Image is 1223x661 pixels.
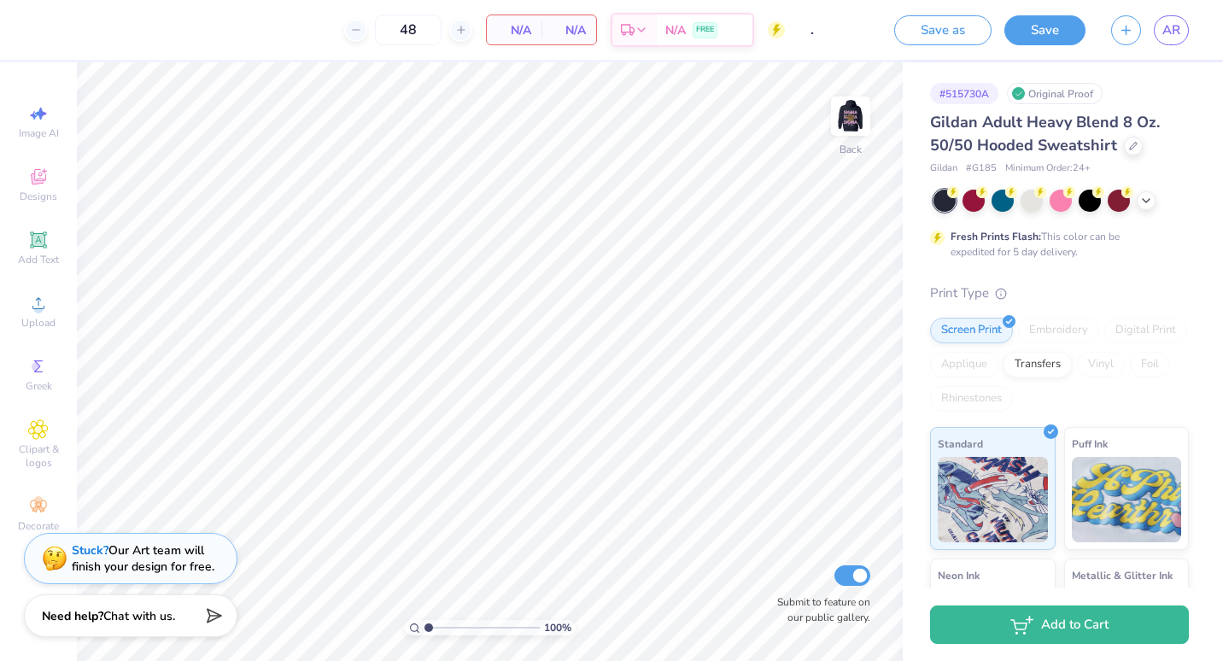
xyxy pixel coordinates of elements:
[1154,15,1189,45] a: AR
[21,316,56,330] span: Upload
[938,566,980,584] span: Neon Ink
[938,435,983,453] span: Standard
[552,21,586,39] span: N/A
[18,519,59,533] span: Decorate
[798,13,881,47] input: Untitled Design
[930,605,1189,644] button: Add to Cart
[1072,566,1173,584] span: Metallic & Glitter Ink
[840,142,862,157] div: Back
[1072,435,1108,453] span: Puff Ink
[72,542,214,575] div: Our Art team will finish your design for free.
[1018,318,1099,343] div: Embroidery
[1007,83,1103,104] div: Original Proof
[1004,352,1072,377] div: Transfers
[966,161,997,176] span: # G185
[930,161,957,176] span: Gildan
[930,352,998,377] div: Applique
[20,190,57,203] span: Designs
[26,379,52,393] span: Greek
[9,442,68,470] span: Clipart & logos
[930,318,1013,343] div: Screen Print
[696,24,714,36] span: FREE
[103,608,175,624] span: Chat with us.
[951,230,1041,243] strong: Fresh Prints Flash:
[930,386,1013,412] div: Rhinestones
[930,83,998,104] div: # 515730A
[951,229,1161,260] div: This color can be expedited for 5 day delivery.
[1072,457,1182,542] img: Puff Ink
[665,21,686,39] span: N/A
[42,608,103,624] strong: Need help?
[18,253,59,266] span: Add Text
[938,457,1048,542] img: Standard
[1005,161,1091,176] span: Minimum Order: 24 +
[1104,318,1187,343] div: Digital Print
[72,542,108,559] strong: Stuck?
[834,99,868,133] img: Back
[375,15,442,45] input: – –
[19,126,59,140] span: Image AI
[894,15,992,45] button: Save as
[768,594,870,625] label: Submit to feature on our public gallery.
[930,112,1160,155] span: Gildan Adult Heavy Blend 8 Oz. 50/50 Hooded Sweatshirt
[497,21,531,39] span: N/A
[1004,15,1085,45] button: Save
[930,284,1189,303] div: Print Type
[544,620,571,635] span: 100 %
[1130,352,1170,377] div: Foil
[1077,352,1125,377] div: Vinyl
[1162,20,1180,40] span: AR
